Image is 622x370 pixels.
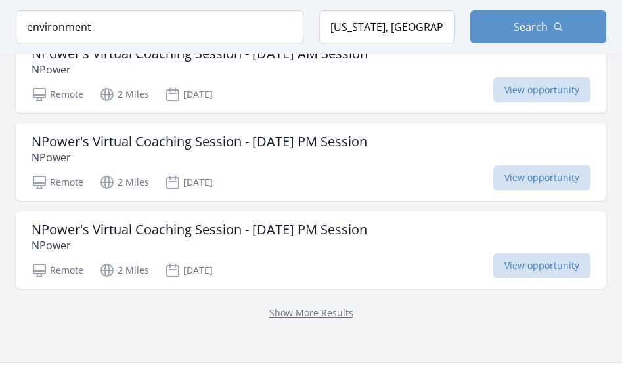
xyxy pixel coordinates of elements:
input: Keyword [16,10,303,43]
p: [DATE] [165,262,213,278]
p: 2 Miles [99,87,149,102]
p: NPower [32,62,368,77]
input: Location [319,10,455,43]
p: 2 Miles [99,262,149,278]
span: View opportunity [493,165,590,190]
a: NPower's Virtual Coaching Session - [DATE] PM Session NPower Remote 2 Miles [DATE] View opportunity [16,123,606,201]
p: NPower [32,150,367,165]
span: View opportunity [493,77,590,102]
p: NPower [32,237,367,253]
span: View opportunity [493,253,590,278]
p: [DATE] [165,175,213,190]
a: NPower's Virtual Coaching Session - [DATE] PM Session NPower Remote 2 Miles [DATE] View opportunity [16,211,606,289]
span: Search [514,19,548,35]
p: 2 Miles [99,175,149,190]
p: Remote [32,175,83,190]
h3: NPower's Virtual Coaching Session - [DATE] PM Session [32,134,367,150]
a: Show More Results [269,306,353,319]
h3: NPower's Virtual Coaching Session - [DATE] AM Session [32,46,368,62]
button: Search [470,10,606,43]
p: [DATE] [165,87,213,102]
h3: NPower's Virtual Coaching Session - [DATE] PM Session [32,222,367,237]
p: Remote [32,262,83,278]
p: Remote [32,87,83,102]
a: NPower's Virtual Coaching Session - [DATE] AM Session NPower Remote 2 Miles [DATE] View opportunity [16,35,606,113]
